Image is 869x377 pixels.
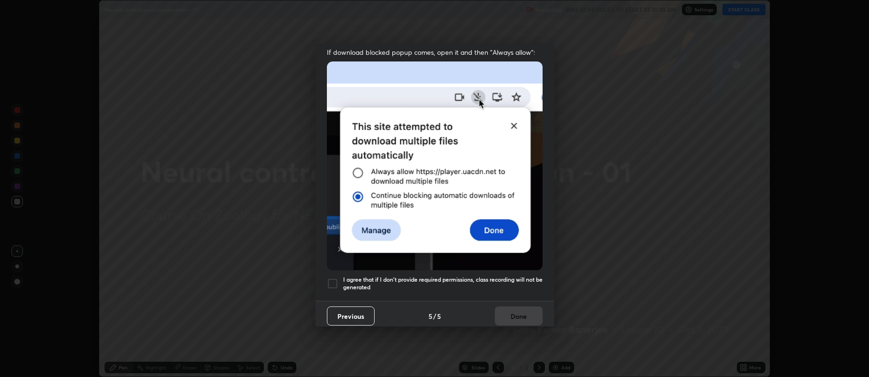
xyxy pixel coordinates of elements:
img: downloads-permission-blocked.gif [327,61,543,270]
h4: 5 [437,311,441,321]
h4: / [433,311,436,321]
button: Previous [327,306,375,326]
span: If download blocked popup comes, open it and then "Always allow": [327,48,543,57]
h5: I agree that if I don't provide required permissions, class recording will not be generated [343,276,543,291]
h4: 5 [429,311,432,321]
